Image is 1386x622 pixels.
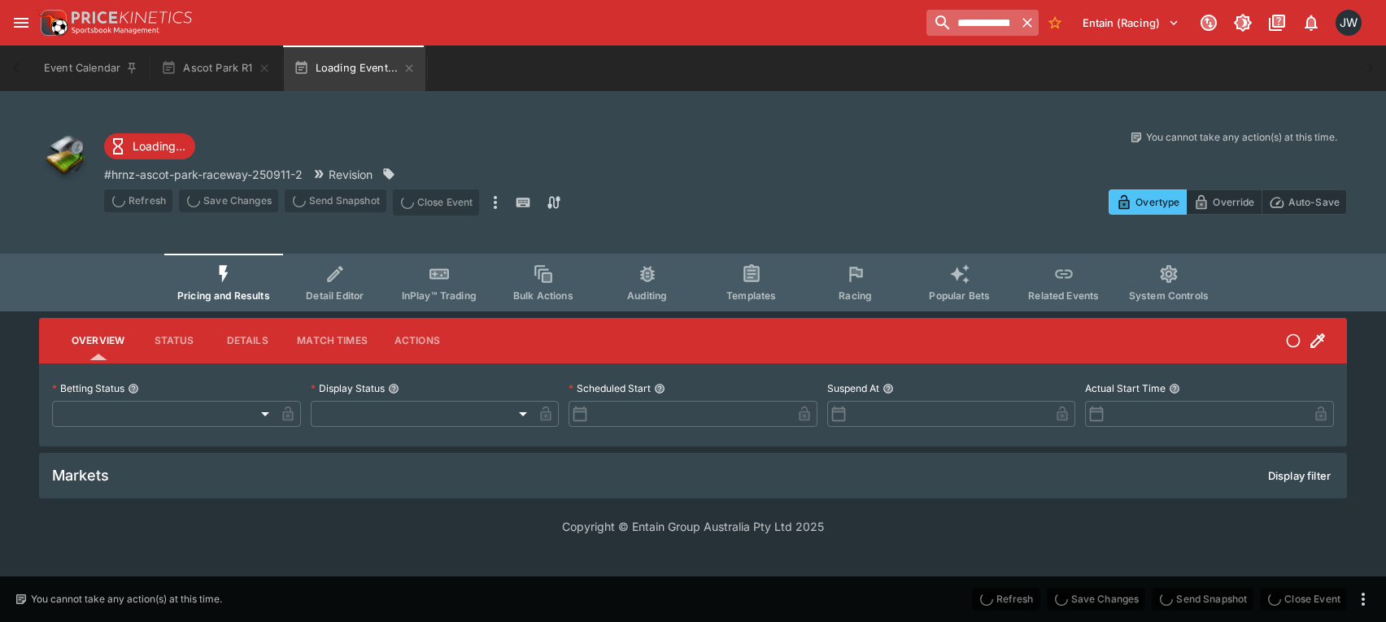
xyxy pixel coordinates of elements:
[34,46,148,91] button: Event Calendar
[1109,189,1187,215] button: Overtype
[1109,189,1347,215] div: Start From
[1146,130,1337,145] p: You cannot take any action(s) at this time.
[31,592,222,607] p: You cannot take any action(s) at this time.
[1213,194,1254,211] p: Override
[164,254,1222,311] div: Event type filters
[1336,10,1362,36] div: Jayden Wyke
[381,321,454,360] button: Actions
[627,289,667,302] span: Auditing
[1331,5,1366,41] button: Jayden Wyke
[104,166,303,183] p: Copy To Clipboard
[59,321,137,360] button: Overview
[929,289,990,302] span: Popular Bets
[36,7,68,39] img: PriceKinetics Logo
[39,130,91,182] img: other.png
[1042,10,1068,36] button: No Bookmarks
[284,321,381,360] button: Match Times
[52,381,124,395] p: Betting Status
[284,46,426,91] button: Loading Event...
[1297,8,1326,37] button: Notifications
[883,383,894,394] button: Suspend At
[128,383,139,394] button: Betting Status
[827,381,879,395] p: Suspend At
[1228,8,1257,37] button: Toggle light/dark mode
[926,10,1016,36] input: search
[486,189,505,215] button: more
[1262,189,1347,215] button: Auto-Save
[388,383,399,394] button: Display Status
[311,381,385,395] p: Display Status
[306,289,364,302] span: Detail Editor
[1194,8,1223,37] button: Connected to PK
[7,8,36,37] button: open drawer
[72,11,192,24] img: PriceKinetics
[177,289,270,302] span: Pricing and Results
[72,27,159,34] img: Sportsbook Management
[1262,8,1292,37] button: Documentation
[1073,10,1189,36] button: Select Tenant
[513,289,573,302] span: Bulk Actions
[1288,194,1340,211] p: Auto-Save
[1129,289,1209,302] span: System Controls
[1085,381,1166,395] p: Actual Start Time
[1169,383,1180,394] button: Actual Start Time
[1186,189,1262,215] button: Override
[133,137,185,154] p: Loading...
[52,466,109,485] h5: Markets
[137,321,211,360] button: Status
[1028,289,1099,302] span: Related Events
[569,381,651,395] p: Scheduled Start
[151,46,280,91] button: Ascot Park R1
[1135,194,1179,211] p: Overtype
[211,321,284,360] button: Details
[839,289,872,302] span: Racing
[1258,463,1340,489] button: Display filter
[402,289,477,302] span: InPlay™ Trading
[1353,589,1373,609] button: more
[726,289,776,302] span: Templates
[654,383,665,394] button: Scheduled Start
[329,166,373,183] p: Revision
